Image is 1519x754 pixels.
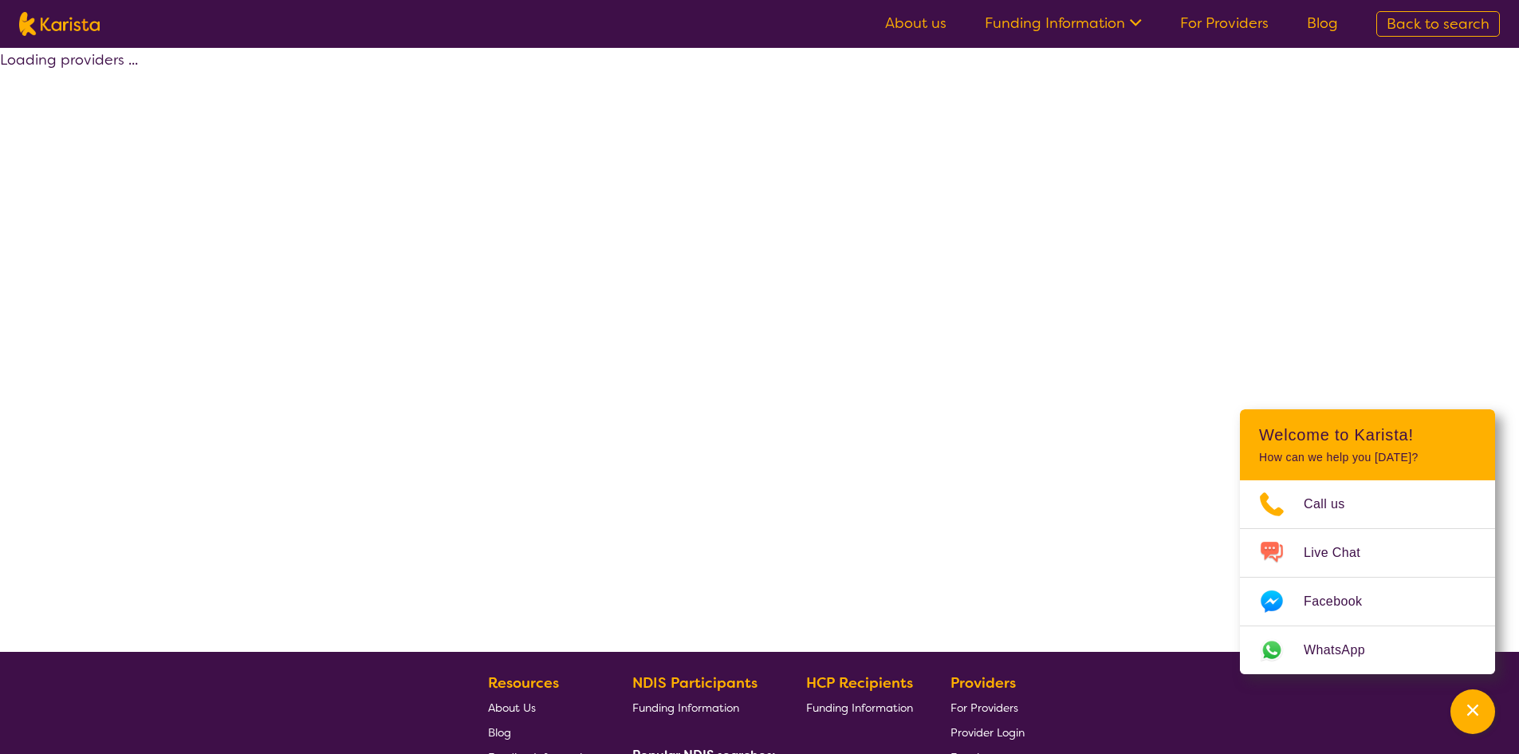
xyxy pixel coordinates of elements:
b: NDIS Participants [632,673,758,693]
button: Channel Menu [1450,689,1495,734]
a: Funding Information [985,14,1142,33]
p: How can we help you [DATE]? [1259,451,1476,464]
b: HCP Recipients [806,673,913,693]
a: For Providers [950,695,1025,720]
a: Back to search [1376,11,1500,37]
a: About us [885,14,946,33]
ul: Choose channel [1240,480,1495,674]
a: For Providers [1180,14,1269,33]
div: Channel Menu [1240,409,1495,674]
span: About Us [488,701,536,715]
a: About Us [488,695,595,720]
span: For Providers [950,701,1018,715]
a: Funding Information [806,695,913,720]
span: Funding Information [806,701,913,715]
a: Blog [488,720,595,744]
span: Back to search [1387,14,1489,34]
b: Resources [488,673,559,693]
span: Call us [1304,492,1364,516]
span: Provider Login [950,725,1025,740]
a: Provider Login [950,720,1025,744]
span: Facebook [1304,590,1381,614]
span: WhatsApp [1304,638,1384,662]
a: Blog [1307,14,1338,33]
b: Providers [950,673,1016,693]
img: Karista logo [19,12,100,36]
span: Blog [488,725,511,740]
a: Web link opens in a new tab. [1240,626,1495,674]
a: Funding Information [632,695,769,720]
span: Live Chat [1304,541,1379,565]
h2: Welcome to Karista! [1259,425,1476,444]
span: Funding Information [632,701,739,715]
